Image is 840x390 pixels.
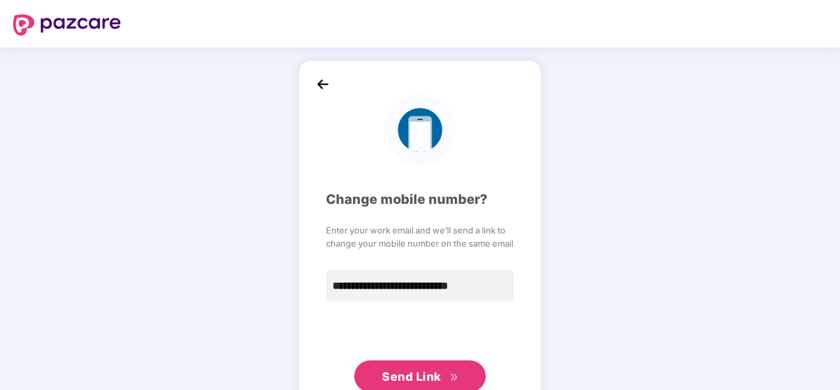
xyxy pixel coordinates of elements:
span: Enter your work email and we’ll send a link to [326,224,514,237]
span: Send Link [382,370,441,383]
span: change your mobile number on the same email [326,237,514,250]
span: double-right [450,373,458,381]
img: logo [13,14,121,36]
div: Change mobile number? [326,189,514,210]
img: back_icon [313,74,333,94]
img: logo [384,94,455,166]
